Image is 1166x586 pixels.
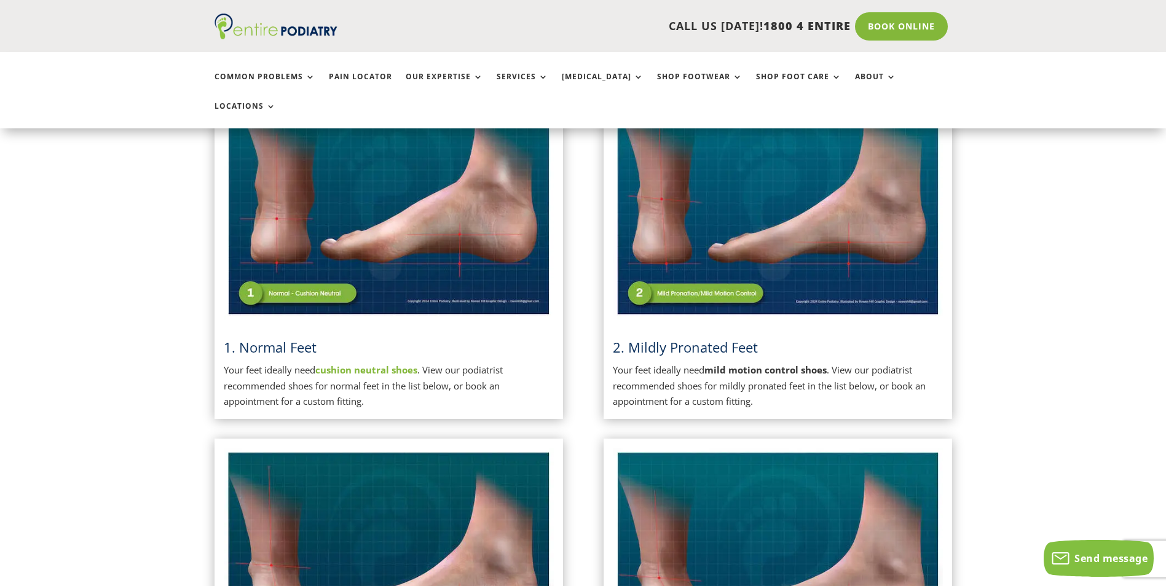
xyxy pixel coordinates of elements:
[562,72,644,99] a: [MEDICAL_DATA]
[224,338,317,356] a: 1. Normal Feet
[215,29,337,42] a: Entire Podiatry
[657,72,743,99] a: Shop Footwear
[224,362,554,410] p: Your feet ideally need . View our podiatrist recommended shoes for normal feet in the list below,...
[756,72,841,99] a: Shop Foot Care
[855,12,948,41] a: Book Online
[613,87,943,319] img: Mildly Pronated Feet - View Podiatrist Recommended Mild Motion Control Shoes
[215,102,276,128] a: Locations
[1074,552,1148,565] span: Send message
[385,18,851,34] p: CALL US [DATE]!
[497,72,548,99] a: Services
[855,72,896,99] a: About
[224,87,554,319] img: Normal Feet - View Podiatrist Recommended Cushion Neutral Shoes
[215,72,315,99] a: Common Problems
[763,18,851,33] span: 1800 4 ENTIRE
[613,362,943,410] p: Your feet ideally need . View our podiatrist recommended shoes for mildly pronated feet in the li...
[406,72,483,99] a: Our Expertise
[704,364,827,376] strong: mild motion control shoes
[315,364,417,376] a: cushion neutral shoes
[329,72,392,99] a: Pain Locator
[613,338,758,356] span: 2. Mildly Pronated Feet
[1044,540,1154,577] button: Send message
[215,14,337,39] img: logo (1)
